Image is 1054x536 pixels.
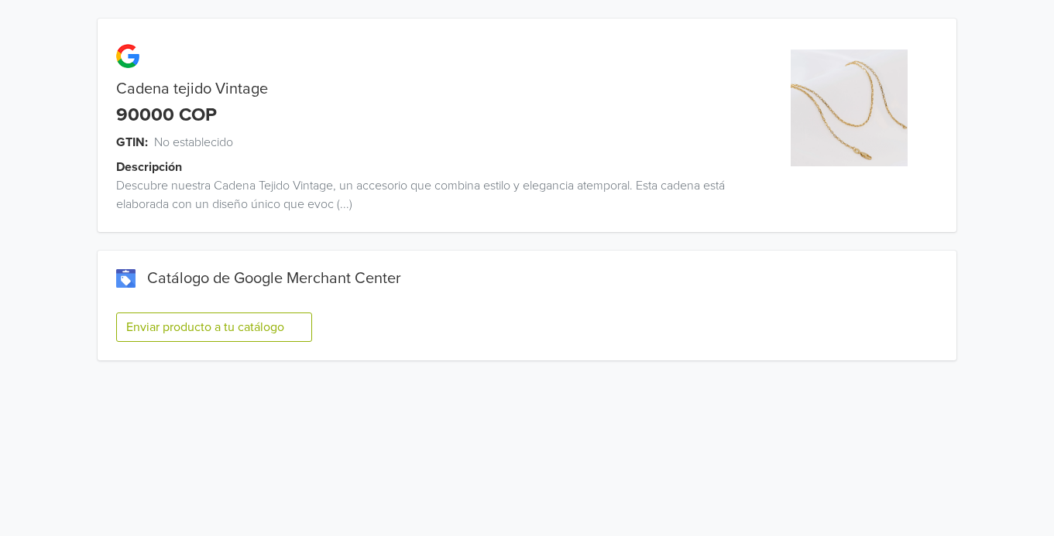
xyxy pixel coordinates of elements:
span: GTIN: [116,133,148,152]
div: Descripción [116,158,760,176]
div: 90000 COP [116,104,217,127]
div: Descubre nuestra Cadena Tejido Vintage, un accesorio que combina estilo y elegancia atemporal. Es... [98,176,742,213]
button: Enviar producto a tu catálogo [116,312,312,342]
span: No establecido [154,133,233,152]
div: Cadena tejido Vintage [98,80,742,98]
img: product_image [791,50,908,166]
div: Catálogo de Google Merchant Center [116,269,938,288]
